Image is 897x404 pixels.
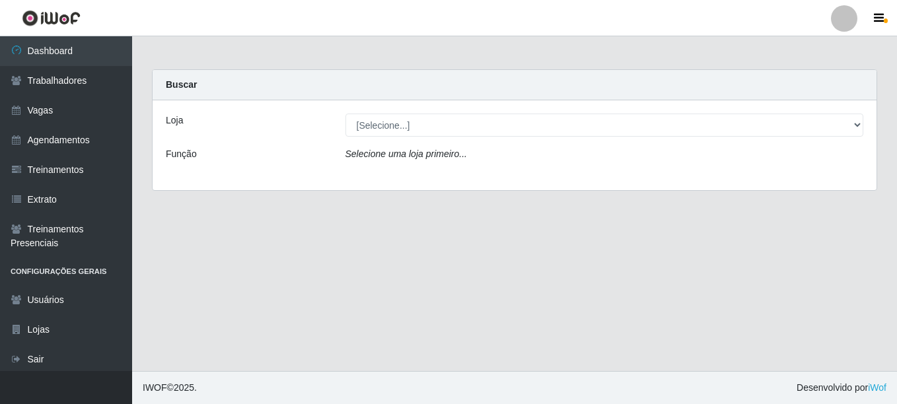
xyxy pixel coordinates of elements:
span: Desenvolvido por [797,381,886,395]
img: CoreUI Logo [22,10,81,26]
i: Selecione uma loja primeiro... [345,149,467,159]
strong: Buscar [166,79,197,90]
span: © 2025 . [143,381,197,395]
label: Loja [166,114,183,127]
label: Função [166,147,197,161]
span: IWOF [143,382,167,393]
a: iWof [868,382,886,393]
